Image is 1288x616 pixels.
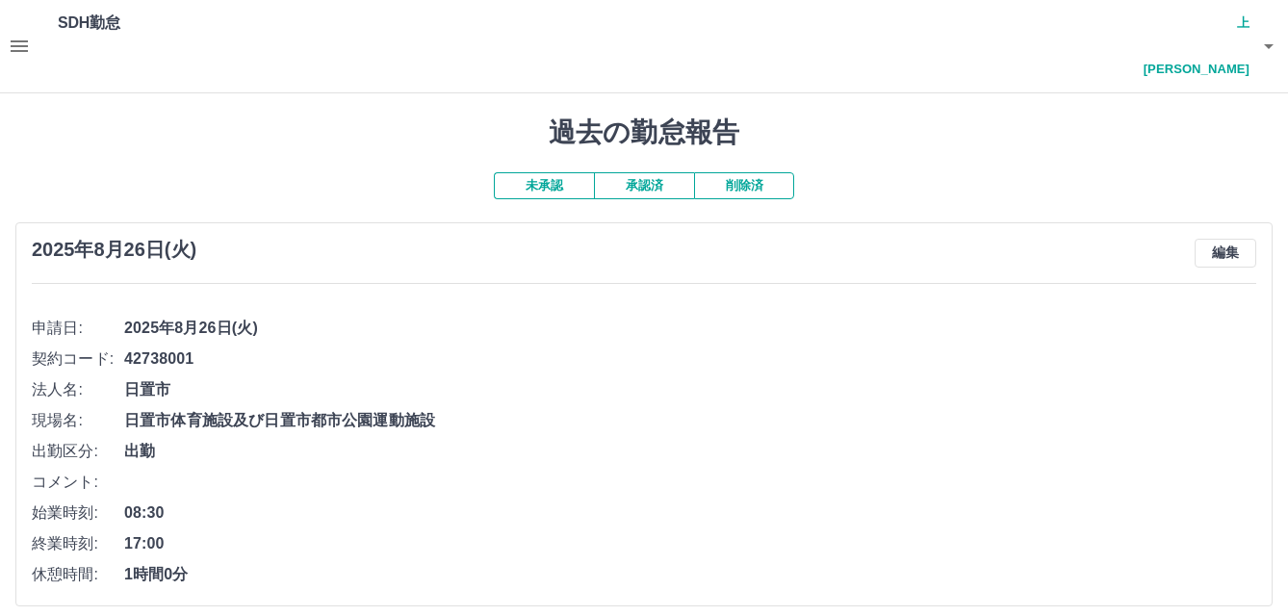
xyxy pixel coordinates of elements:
[124,563,1256,586] span: 1時間0分
[594,172,694,199] button: 承認済
[32,471,124,494] span: コメント:
[32,532,124,555] span: 終業時刻:
[32,440,124,463] span: 出勤区分:
[124,409,1256,432] span: 日置市体育施設及び日置市都市公園運動施設
[32,501,124,525] span: 始業時刻:
[124,347,1256,371] span: 42738001
[1195,239,1256,268] button: 編集
[32,239,196,261] h3: 2025年8月26日(火)
[32,317,124,340] span: 申請日:
[124,378,1256,401] span: 日置市
[694,172,794,199] button: 削除済
[32,563,124,586] span: 休憩時間:
[124,501,1256,525] span: 08:30
[124,317,1256,340] span: 2025年8月26日(火)
[124,532,1256,555] span: 17:00
[124,440,1256,463] span: 出勤
[32,347,124,371] span: 契約コード:
[494,172,594,199] button: 未承認
[15,116,1273,149] h1: 過去の勤怠報告
[32,378,124,401] span: 法人名:
[32,409,124,432] span: 現場名:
